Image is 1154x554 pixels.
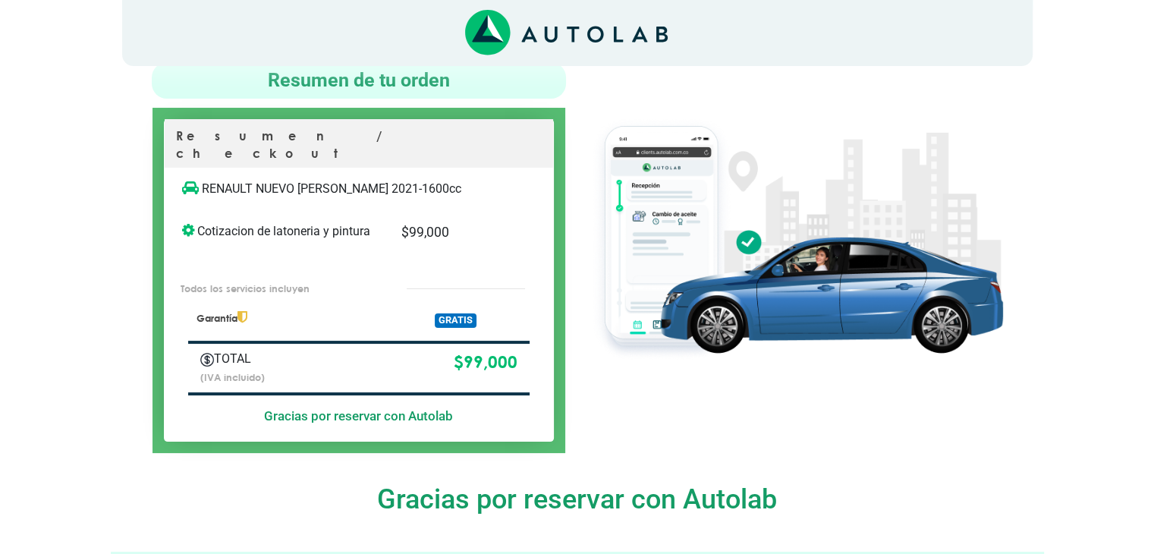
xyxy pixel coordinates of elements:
img: Autobooking-Iconos-23.png [200,353,214,367]
small: (IVA incluido) [200,371,265,383]
h4: Resumen de tu orden [158,68,560,93]
a: Link al sitio de autolab [465,25,668,39]
p: Todos los servicios incluyen [181,282,375,296]
p: TOTAL [200,350,319,368]
p: Cotizacion de latoneria y pintura [182,222,379,241]
h5: Gracias por reservar con Autolab [188,408,530,423]
p: Resumen / checkout [176,127,542,168]
p: Garantía [197,311,379,326]
span: GRATIS [435,313,476,328]
p: $ 99,000 [341,350,517,376]
h4: Gracias por reservar con Autolab [122,483,1033,515]
p: RENAULT NUEVO [PERSON_NAME] 2021-1600cc [182,180,505,198]
p: $ 99,000 [401,222,504,242]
